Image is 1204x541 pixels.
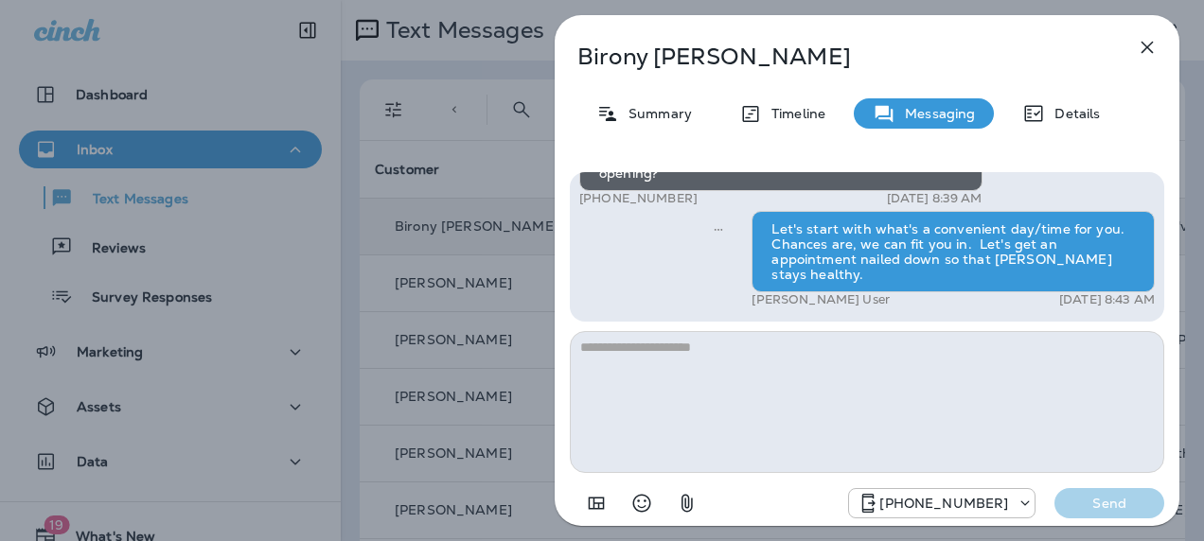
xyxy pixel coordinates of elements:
p: Messaging [895,106,975,121]
p: Details [1045,106,1100,121]
button: Add in a premade template [577,484,615,522]
p: [PERSON_NAME] User [752,292,890,307]
p: [DATE] 8:43 AM [1059,292,1155,307]
p: [PHONE_NUMBER] [879,496,1008,511]
p: Birony [PERSON_NAME] [577,44,1094,70]
p: Summary [619,106,692,121]
div: Let's start with what's a convenient day/time for you. Chances are, we can fit you in. Let's get ... [752,211,1155,292]
p: Timeline [762,106,825,121]
button: Select an emoji [623,484,661,522]
p: [PHONE_NUMBER] [579,191,698,206]
p: [DATE] 8:39 AM [887,191,983,206]
div: +1 (928) 232-1970 [849,492,1035,515]
span: Sent [714,219,723,236]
